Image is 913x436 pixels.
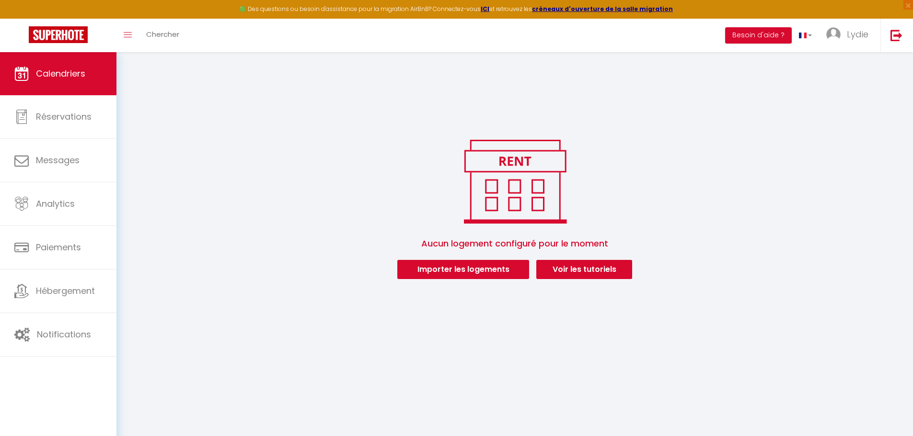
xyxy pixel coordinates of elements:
span: Calendriers [36,67,85,79]
button: Importer les logements [397,260,529,279]
button: Besoin d'aide ? [725,27,792,44]
span: Aucun logement configuré pour le moment [128,227,901,260]
span: Lydie [847,28,868,40]
span: Messages [36,154,80,166]
img: logout [890,29,902,41]
a: Voir les tutoriels [536,260,632,279]
a: Chercher [139,19,186,52]
span: Notifications [37,328,91,340]
a: ICI [481,5,489,13]
span: Réservations [36,111,92,123]
span: Analytics [36,198,75,210]
img: Super Booking [29,26,88,43]
span: Paiements [36,241,81,253]
a: créneaux d'ouverture de la salle migration [532,5,673,13]
img: ... [826,27,841,42]
img: rent.png [454,135,576,227]
a: ... Lydie [819,19,880,52]
span: Hébergement [36,285,95,297]
span: Chercher [146,29,179,39]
